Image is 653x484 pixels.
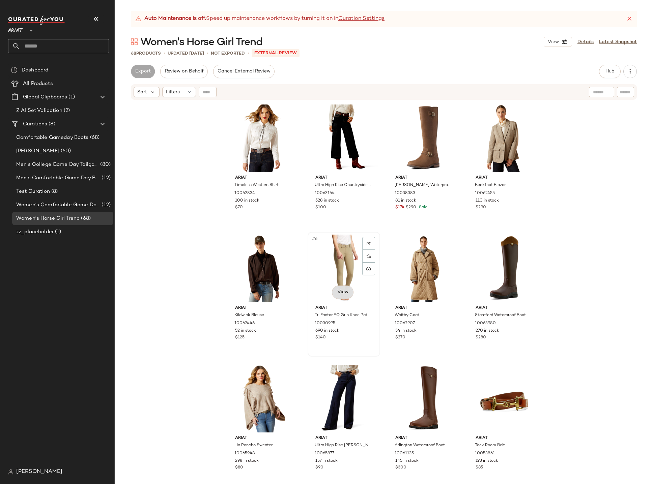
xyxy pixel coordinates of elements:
span: Dashboard [22,66,48,74]
span: 10030995 [315,321,335,327]
span: (2) [62,107,70,115]
button: View [332,285,353,299]
span: (12) [100,174,111,182]
img: 10062455_front.jpg [470,104,538,172]
span: 10063164 [315,190,335,196]
img: 10038383_3-4_front.jpg [390,104,458,172]
img: 10065877_front.jpg [310,364,378,432]
span: Ariat [395,305,452,311]
span: Tack Room Belt [475,443,505,449]
span: #6 [311,236,319,242]
span: $125 [235,335,245,341]
button: Hub [599,65,621,78]
button: Review on Behalf [160,65,207,78]
span: $280 [476,335,486,341]
span: Lia Poncho Sweater [234,443,273,449]
img: svg%3e [131,38,138,45]
span: 690 in stock [315,328,339,334]
span: Ariat [395,175,452,181]
span: $85 [476,465,483,471]
span: 10053861 [475,451,495,457]
span: 10063980 [475,321,496,327]
img: 10030995_Front.jpg [310,234,378,302]
span: 10062907 [395,321,415,327]
span: 10062834 [234,190,255,196]
span: Ariat [315,435,372,441]
p: External REVIEW [252,49,300,57]
span: 110 in stock [476,198,499,204]
span: [PERSON_NAME] Waterproof Boot [395,182,452,188]
img: 10065948_front.jpg [230,364,297,432]
span: Ariat [8,23,23,35]
span: Hub [605,69,615,74]
span: Ariat [476,305,533,311]
span: [PERSON_NAME] [16,147,59,155]
span: View [337,290,348,295]
a: Latest Snapshot [599,38,637,46]
span: Ariat [235,305,292,311]
span: $70 [235,205,243,211]
span: 193 in stock [476,458,498,464]
span: Filters [166,89,180,96]
p: Not Exported [211,50,245,57]
span: Stamford Waterproof Boot [475,312,526,319]
span: Men's Comfortable Game Day Boots [16,174,100,182]
span: • [248,50,249,57]
img: svg%3e [11,67,18,73]
span: All Products [23,80,53,88]
span: $90 [315,465,323,471]
span: Comfortable Gameday Boots [16,134,89,142]
button: View [544,37,572,47]
span: [PERSON_NAME] [16,468,62,476]
span: Ariat [395,435,452,441]
span: (80) [99,161,111,169]
a: Details [577,38,594,46]
span: Ariat [235,435,292,441]
img: 10053861_front.jpg [470,364,538,432]
span: Women's Horse Girl Trend [16,215,80,222]
span: 54 in stock [395,328,417,334]
span: 298 in stock [235,458,259,464]
span: (1) [54,228,61,236]
span: 270 in stock [476,328,499,334]
span: Ariat [315,175,372,181]
span: (12) [100,201,111,209]
span: View [547,39,559,45]
img: cfy_white_logo.C9jOOHJF.svg [8,16,65,25]
span: 157 in stock [315,458,338,464]
span: Review on Behalf [164,69,203,74]
span: $140 [315,335,326,341]
span: 10062455 [475,190,495,196]
span: 68 [131,51,136,56]
span: Women's Comfortable Game Day Boots [16,201,100,209]
span: • [164,50,165,57]
span: 145 in stock [395,458,419,464]
span: Z AI Set Validation [16,107,62,115]
button: Cancel External Review [213,65,275,78]
span: $300 [395,465,406,471]
span: 100 in stock [235,198,259,204]
span: Tri Factor EQ Grip Knee Patch Breech [315,312,372,319]
span: Ariat [315,305,372,311]
span: • [207,50,208,57]
img: svg%3e [367,241,371,245]
span: $270 [395,335,405,341]
span: Whitby Coat [395,312,419,319]
span: $100 [315,205,326,211]
span: Ariat [476,175,533,181]
span: Women's Horse Girl Trend [140,36,262,49]
span: Ariat [476,435,533,441]
a: Curation Settings [338,15,385,23]
span: zz_placeholder [16,228,54,236]
span: (68) [89,134,100,142]
span: $174 [395,205,404,211]
span: Global Clipboards [23,93,67,101]
span: (68) [80,215,91,222]
span: Sale [418,205,427,210]
span: 10038383 [395,190,415,196]
span: Test Curation [16,188,50,195]
span: Arlington Waterproof Boot [395,443,445,449]
span: Kildwick Blouse [234,312,264,319]
img: svg%3e [367,254,371,258]
span: Curations [23,120,47,128]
